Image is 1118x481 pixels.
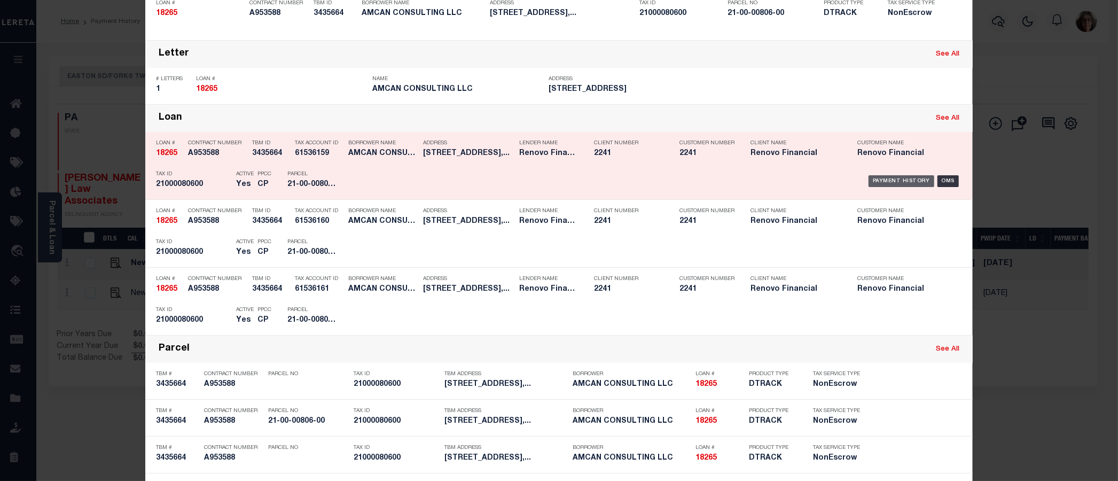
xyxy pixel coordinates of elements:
[196,76,367,82] p: Loan #
[156,408,199,414] p: TBM #
[549,76,720,82] p: Address
[519,208,578,214] p: Lender Name
[159,48,189,60] div: Letter
[156,316,231,325] h5: 21000080600
[295,217,343,226] h5: 61536160
[750,285,841,294] h5: Renovo Financial
[287,171,335,177] p: Parcel
[936,51,959,58] a: See All
[444,417,567,426] h5: 604 Glenfield Avenue Glenolden,...
[348,276,418,282] p: Borrower Name
[204,417,263,426] h5: A953588
[156,285,177,293] strong: 18265
[749,417,797,426] h5: DTRACK
[857,217,948,226] h5: Renovo Financial
[156,417,199,426] h5: 3435664
[695,417,717,425] strong: 18265
[936,346,959,353] a: See All
[444,454,567,463] h5: 604 Glenfield Avenue Glenolden,...
[268,371,348,377] p: Parcel No
[204,445,263,451] p: Contract Number
[252,217,290,226] h5: 3435664
[362,9,484,18] h5: AMCAN CONSULTING LLC
[348,140,418,146] p: Borrower Name
[695,380,744,389] h5: 18265
[236,248,252,257] h5: Yes
[188,140,247,146] p: Contract Number
[156,371,199,377] p: TBM #
[252,140,290,146] p: TBM ID
[728,9,818,18] h5: 21-00-00806-00
[156,140,183,146] p: Loan #
[573,417,690,426] h5: AMCAN CONSULTING LLC
[196,85,367,94] h5: 18265
[749,380,797,389] h5: DTRACK
[188,149,247,158] h5: A953588
[423,276,514,282] p: Address
[813,417,861,426] h5: NonEscrow
[188,285,247,294] h5: A953588
[236,180,252,189] h5: Yes
[444,445,567,451] p: TBM Address
[348,285,418,294] h5: AMCAN CONSULTING LLC
[857,149,948,158] h5: Renovo Financial
[295,285,343,294] h5: 61536161
[287,316,335,325] h5: 21-00-00806-00
[295,149,343,158] h5: 61536159
[750,208,841,214] p: Client Name
[679,285,733,294] h5: 2241
[287,180,335,189] h5: 21-00-00806-00
[679,149,733,158] h5: 2241
[156,150,177,157] strong: 18265
[857,285,948,294] h5: Renovo Financial
[257,307,271,313] p: PPCC
[257,316,271,325] h5: CP
[679,217,733,226] h5: 2241
[594,149,663,158] h5: 2241
[287,248,335,257] h5: 21-00-00806-00
[268,408,348,414] p: Parcel No
[679,276,734,282] p: Customer Number
[204,380,263,389] h5: A953588
[549,85,720,94] h5: 307 Peel Road
[813,454,861,463] h5: NonEscrow
[519,140,578,146] p: Lender Name
[813,380,861,389] h5: NonEscrow
[236,307,254,313] p: Active
[156,149,183,158] h5: 18265
[444,371,567,377] p: TBM Address
[594,285,663,294] h5: 2241
[156,180,231,189] h5: 21000080600
[156,10,177,17] strong: 18265
[156,307,231,313] p: Tax ID
[156,208,183,214] p: Loan #
[287,307,335,313] p: Parcel
[159,112,182,125] div: Loan
[354,454,439,463] h5: 21000080600
[252,276,290,282] p: TBM ID
[354,417,439,426] h5: 21000080600
[573,445,690,451] p: Borrower
[257,239,271,245] p: PPCC
[188,276,247,282] p: Contract Number
[695,454,717,462] strong: 18265
[236,171,254,177] p: Active
[519,149,578,158] h5: Renovo Financial
[857,276,948,282] p: Customer Name
[749,371,797,377] p: Product Type
[348,149,418,158] h5: AMCAN CONSULTING LLC
[348,208,418,214] p: Borrower Name
[695,454,744,463] h5: 18265
[423,140,514,146] p: Address
[249,9,308,18] h5: A953588
[423,149,514,158] h5: 604 Glenfield Avenue Glenolden,...
[639,9,722,18] h5: 21000080600
[156,285,183,294] h5: 18265
[354,445,439,451] p: Tax ID
[813,408,861,414] p: Tax Service Type
[573,408,690,414] p: Borrower
[236,316,252,325] h5: Yes
[354,380,439,389] h5: 21000080600
[519,217,578,226] h5: Renovo Financial
[937,175,959,187] div: OMS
